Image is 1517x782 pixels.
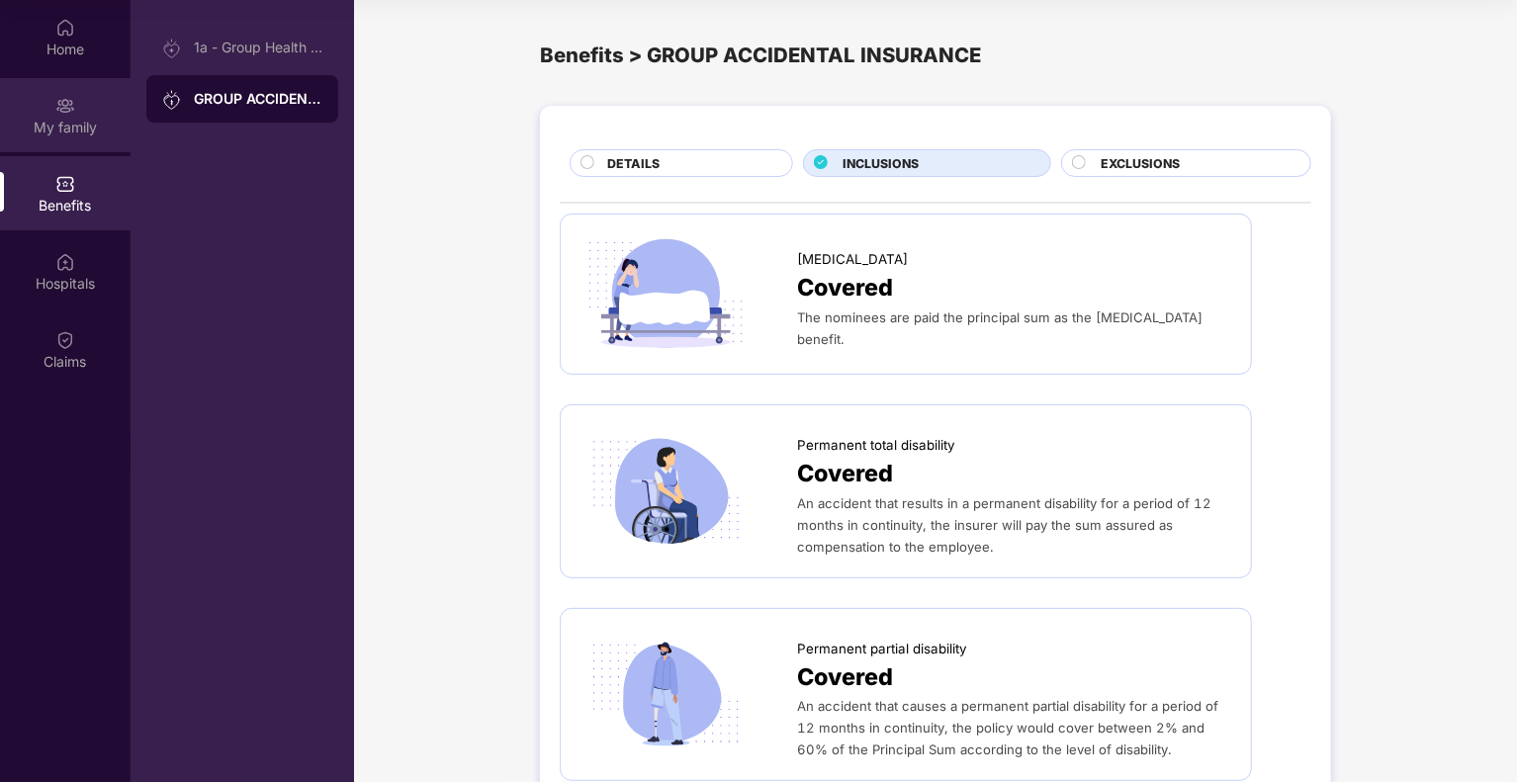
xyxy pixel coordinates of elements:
img: svg+xml;base64,PHN2ZyBpZD0iSG9tZSIgeG1sbnM9Imh0dHA6Ly93d3cudzMub3JnLzIwMDAvc3ZnIiB3aWR0aD0iMjAiIG... [55,18,75,38]
img: svg+xml;base64,PHN2ZyBpZD0iQ2xhaW0iIHhtbG5zPSJodHRwOi8vd3d3LnczLm9yZy8yMDAwL3N2ZyIgd2lkdGg9IjIwIi... [55,330,75,350]
img: svg+xml;base64,PHN2ZyBpZD0iQmVuZWZpdHMiIHhtbG5zPSJodHRwOi8vd3d3LnczLm9yZy8yMDAwL3N2ZyIgd2lkdGg9Ij... [55,174,75,194]
span: EXCLUSIONS [1101,154,1180,173]
img: svg+xml;base64,PHN2ZyBpZD0iSG9zcGl0YWxzIiB4bWxucz0iaHR0cDovL3d3dy53My5vcmcvMjAwMC9zdmciIHdpZHRoPS... [55,252,75,272]
img: icon [580,432,752,551]
span: An accident that results in a permanent disability for a period of 12 months in continuity, the i... [797,495,1211,555]
div: GROUP ACCIDENTAL INSURANCE [194,89,322,109]
img: svg+xml;base64,PHN2ZyB3aWR0aD0iMjAiIGhlaWdodD0iMjAiIHZpZXdCb3g9IjAgMCAyMCAyMCIgZmlsbD0ibm9uZSIgeG... [55,96,75,116]
img: svg+xml;base64,PHN2ZyB3aWR0aD0iMjAiIGhlaWdodD0iMjAiIHZpZXdCb3g9IjAgMCAyMCAyMCIgZmlsbD0ibm9uZSIgeG... [162,39,182,58]
span: [MEDICAL_DATA] [797,249,908,270]
img: icon [580,635,752,753]
span: Permanent partial disability [797,639,967,659]
span: Covered [797,456,893,492]
span: Covered [797,270,893,306]
span: INCLUSIONS [843,154,919,173]
img: svg+xml;base64,PHN2ZyB3aWR0aD0iMjAiIGhlaWdodD0iMjAiIHZpZXdCb3g9IjAgMCAyMCAyMCIgZmlsbD0ibm9uZSIgeG... [162,90,182,110]
span: The nominees are paid the principal sum as the [MEDICAL_DATA] benefit. [797,309,1203,347]
div: Benefits > GROUP ACCIDENTAL INSURANCE [540,40,1331,71]
span: An accident that causes a permanent partial disability for a period of 12 months in continuity, t... [797,698,1218,757]
img: icon [580,234,752,353]
div: 1a - Group Health Insurance [194,40,322,55]
span: Covered [797,659,893,696]
span: Permanent total disability [797,435,955,456]
span: DETAILS [607,154,660,173]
